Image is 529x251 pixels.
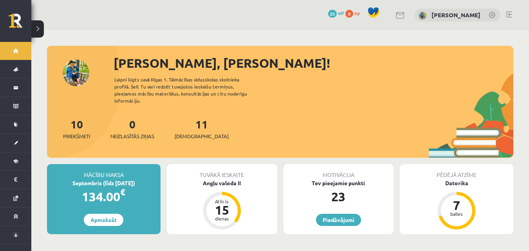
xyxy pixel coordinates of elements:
[400,164,513,179] div: Pēdējā atzīme
[445,211,468,216] div: balles
[445,199,468,211] div: 7
[63,132,90,140] span: Priekšmeti
[400,179,513,231] a: Datorika 7 balles
[354,10,359,16] span: xp
[210,216,234,221] div: dienas
[114,76,261,104] div: Laipni lūgts savā Rīgas 1. Tālmācības vidusskolas skolnieka profilā. Šeit Tu vari redzēt tuvojošo...
[84,214,123,226] a: Apmaksāt
[328,10,344,16] a: 23 mP
[345,10,363,16] a: 0 xp
[167,179,277,231] a: Angļu valoda II Atlicis 15 dienas
[120,186,125,198] span: €
[328,10,337,18] span: 23
[47,187,161,206] div: 134.00
[114,54,513,72] div: [PERSON_NAME], [PERSON_NAME]!
[175,132,229,140] span: [DEMOGRAPHIC_DATA]
[110,132,154,140] span: Neizlasītās ziņas
[175,117,229,140] a: 11[DEMOGRAPHIC_DATA]
[400,179,513,187] div: Datorika
[283,164,394,179] div: Motivācija
[345,10,353,18] span: 0
[167,164,277,179] div: Tuvākā ieskaite
[338,10,344,16] span: mP
[283,179,394,187] div: Tev pieejamie punkti
[419,12,426,20] img: Viktorija Dolmatova
[110,117,154,140] a: 0Neizlasītās ziņas
[210,204,234,216] div: 15
[432,11,480,19] a: [PERSON_NAME]
[63,117,90,140] a: 10Priekšmeti
[47,179,161,187] div: Septembris (līdz [DATE])
[210,199,234,204] div: Atlicis
[9,14,31,33] a: Rīgas 1. Tālmācības vidusskola
[167,179,277,187] div: Angļu valoda II
[316,214,361,226] a: Piedāvājumi
[283,187,394,206] div: 23
[47,164,161,179] div: Mācību maksa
